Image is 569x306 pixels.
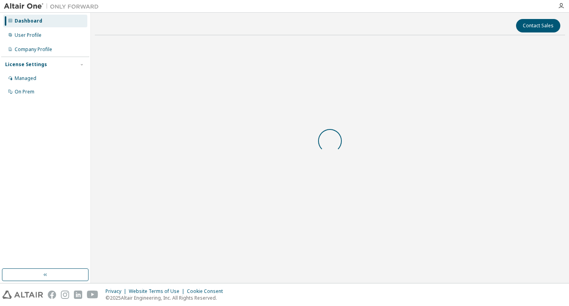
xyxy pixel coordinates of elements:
button: Contact Sales [516,19,560,32]
img: instagram.svg [61,291,69,299]
img: youtube.svg [87,291,98,299]
img: linkedin.svg [74,291,82,299]
div: Managed [15,75,36,82]
p: © 2025 Altair Engineering, Inc. All Rights Reserved. [106,295,228,301]
div: User Profile [15,32,41,38]
img: facebook.svg [48,291,56,299]
div: Cookie Consent [187,288,228,295]
div: Privacy [106,288,129,295]
div: Dashboard [15,18,42,24]
div: On Prem [15,89,34,95]
div: Website Terms of Use [129,288,187,295]
div: Company Profile [15,46,52,53]
img: altair_logo.svg [2,291,43,299]
img: Altair One [4,2,103,10]
div: License Settings [5,61,47,68]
